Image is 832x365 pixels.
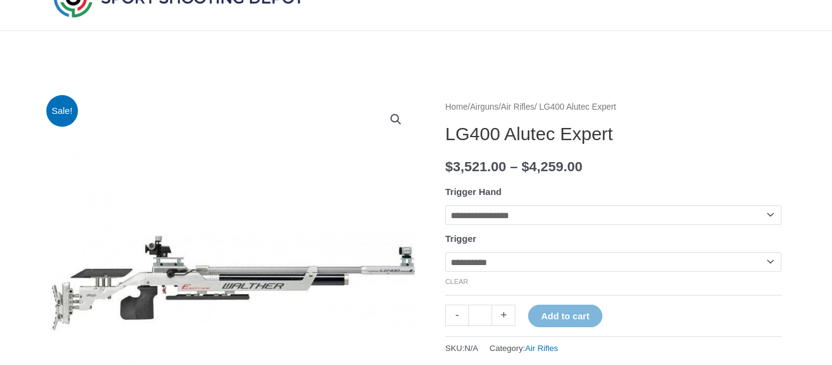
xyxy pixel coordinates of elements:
button: Add to cart [528,305,602,327]
a: View full-screen image gallery [385,108,407,130]
span: Category: [490,341,559,356]
a: - [445,305,468,326]
input: Product quantity [468,305,492,326]
h1: LG400 Alutec Expert [445,123,781,145]
span: SKU: [445,341,478,356]
span: $ [521,159,529,174]
span: $ [445,159,453,174]
a: Air Rifles [525,344,558,353]
nav: Breadcrumb [445,99,781,115]
a: Airguns [470,102,499,112]
span: N/A [465,344,479,353]
a: Home [445,102,468,112]
a: + [492,305,515,326]
a: Clear options [445,278,468,285]
a: Air Rifles [501,102,534,112]
bdi: 4,259.00 [521,159,582,174]
label: Trigger [445,233,476,244]
label: Trigger Hand [445,186,502,197]
bdi: 3,521.00 [445,159,506,174]
span: – [510,159,518,174]
span: Sale! [46,95,79,127]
